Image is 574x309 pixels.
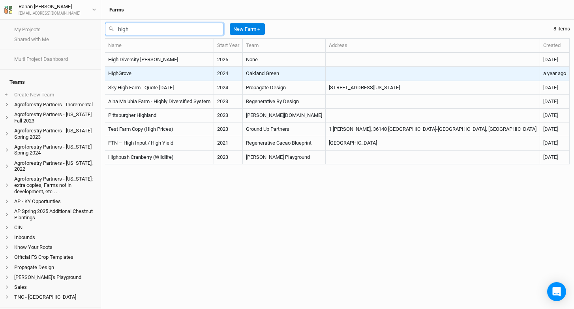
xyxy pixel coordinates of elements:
[243,151,326,164] td: [PERSON_NAME] Playground
[547,282,566,301] div: Open Intercom Messenger
[543,154,558,160] span: Nov 14, 2022 6:55 AM
[105,39,214,53] th: Name
[19,3,81,11] div: Ranan [PERSON_NAME]
[214,151,243,164] td: 2023
[243,53,326,67] td: None
[105,67,214,81] td: HighGrove
[243,81,326,95] td: Propagate Design
[543,57,558,62] span: Feb 14, 2025 8:42 AM
[243,109,326,122] td: [PERSON_NAME][DOMAIN_NAME]
[105,109,214,122] td: Pittsburgher Highland
[214,53,243,67] td: 2025
[553,25,570,32] div: 8 items
[543,112,558,118] span: Apr 19, 2023 10:19 AM
[5,74,96,90] h4: Teams
[105,81,214,95] td: Sky High Farm - Quote [DATE]
[543,70,566,76] span: Jun 7, 2024 1:13 PM
[543,140,558,146] span: Jan 10, 2023 8:23 AM
[243,39,326,53] th: Team
[540,39,570,53] th: Created
[214,109,243,122] td: 2023
[214,136,243,150] td: 2021
[214,95,243,109] td: 2023
[5,92,8,98] span: +
[230,23,265,35] button: New Farm＋
[543,85,558,90] span: Jan 17, 2024 1:04 PM
[105,53,214,67] td: High Diversity [PERSON_NAME]
[214,122,243,136] td: 2023
[109,7,124,13] h3: Farms
[105,23,223,35] input: Search by project name or team
[19,11,81,17] div: [EMAIL_ADDRESS][DOMAIN_NAME]
[105,122,214,136] td: Test Farm Copy (High Prices)
[105,136,214,150] td: FTN – High Input / High Yield
[243,136,326,150] td: Regenerative Cacao Blueprint
[326,136,540,150] td: [GEOGRAPHIC_DATA]
[243,122,326,136] td: Ground Up Partners
[326,39,540,53] th: Address
[326,122,540,136] td: 1 [PERSON_NAME], 36140 [GEOGRAPHIC_DATA]-[GEOGRAPHIC_DATA], [GEOGRAPHIC_DATA]
[4,2,97,17] button: Ranan [PERSON_NAME][EMAIL_ADDRESS][DOMAIN_NAME]
[543,126,558,132] span: Oct 7, 2022 10:18 AM
[105,95,214,109] td: Aina Maluhia Farm - Highly Diversified System
[214,67,243,81] td: 2024
[543,98,558,104] span: Nov 21, 2023 2:32 PM
[326,81,540,95] td: [STREET_ADDRESS][US_STATE]
[105,151,214,164] td: Highbush Cranberry (Wildlife)
[243,95,326,109] td: Regenerative By Design
[214,39,243,53] th: Start Year
[243,67,326,81] td: Oakland Green
[214,81,243,95] td: 2024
